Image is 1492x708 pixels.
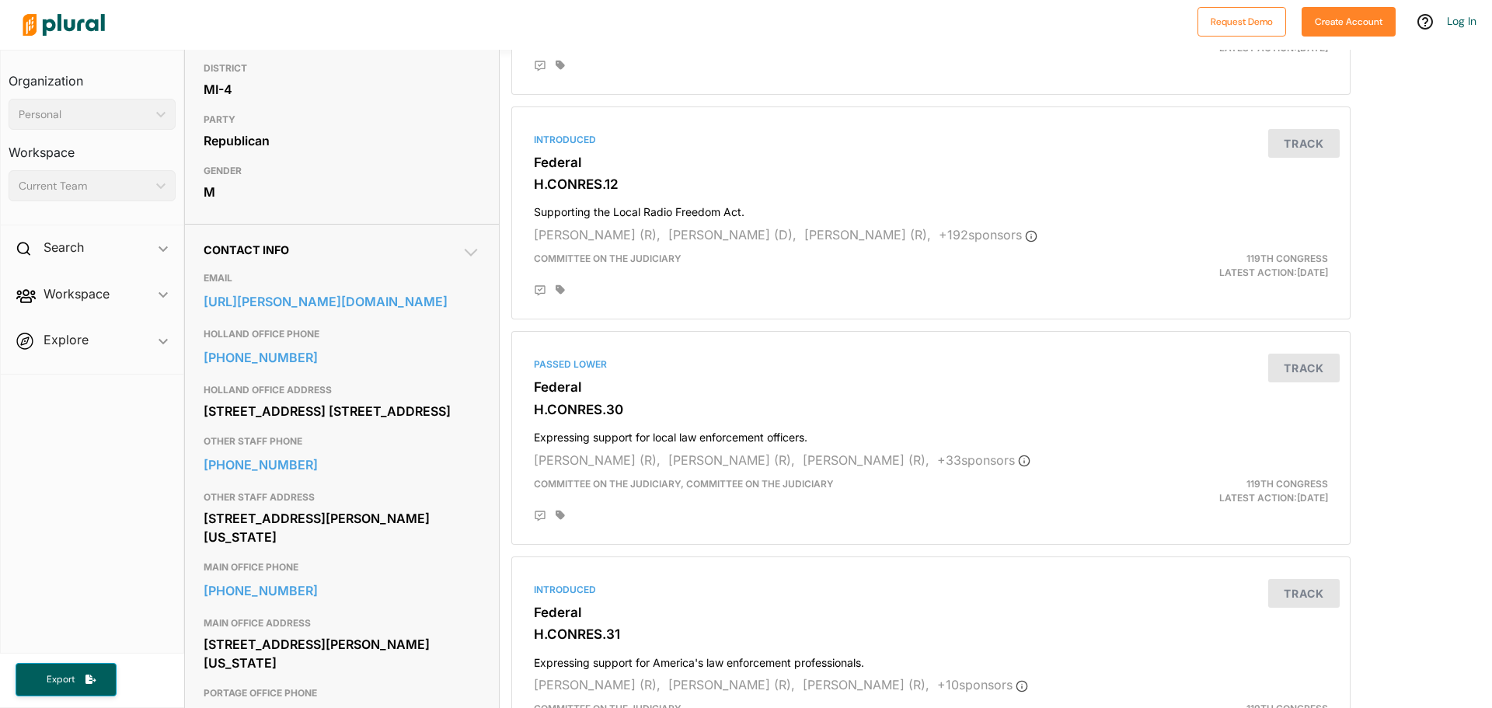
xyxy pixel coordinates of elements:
div: [STREET_ADDRESS] [STREET_ADDRESS] [204,399,480,423]
span: + 192 sponsor s [939,227,1037,242]
div: Republican [204,129,480,152]
div: Add tags [556,510,565,521]
a: [URL][PERSON_NAME][DOMAIN_NAME] [204,290,480,313]
h4: Supporting the Local Radio Freedom Act. [534,198,1328,219]
button: Track [1268,129,1340,158]
span: + 10 sponsor s [937,677,1028,692]
div: Introduced [534,133,1328,147]
div: Add Position Statement [534,510,546,522]
a: Create Account [1302,12,1396,29]
span: [PERSON_NAME] (R), [534,227,661,242]
div: Personal [19,106,150,123]
span: [PERSON_NAME] (R), [534,677,661,692]
div: Latest Action: [DATE] [1067,252,1340,280]
div: Add Position Statement [534,284,546,297]
span: [PERSON_NAME] (R), [803,677,929,692]
span: [PERSON_NAME] (R), [803,452,929,468]
span: + 33 sponsor s [937,452,1030,468]
h3: GENDER [204,162,480,180]
span: [PERSON_NAME] (R), [668,677,795,692]
h3: H.CONRES.31 [534,626,1328,642]
span: [PERSON_NAME] (R), [804,227,931,242]
a: Log In [1447,14,1476,28]
span: Contact Info [204,243,289,256]
span: 119th Congress [1246,478,1328,490]
h3: OTHER STAFF ADDRESS [204,488,480,507]
a: [PHONE_NUMBER] [204,346,480,369]
h3: Federal [534,605,1328,620]
span: 119th Congress [1246,253,1328,264]
span: [PERSON_NAME] (R), [534,452,661,468]
h3: HOLLAND OFFICE ADDRESS [204,381,480,399]
h4: Expressing support for America's law enforcement professionals. [534,649,1328,670]
h3: Federal [534,155,1328,170]
h3: Organization [9,58,176,92]
div: Current Team [19,178,150,194]
h4: Expressing support for local law enforcement officers. [534,424,1328,445]
h3: DISTRICT [204,59,480,78]
span: Committee on the Judiciary [534,253,682,264]
a: Request Demo [1197,12,1286,29]
span: Export [36,673,85,686]
span: [PERSON_NAME] (D), [668,227,797,242]
h3: MAIN OFFICE PHONE [204,558,480,577]
button: Create Account [1302,7,1396,37]
button: Request Demo [1197,7,1286,37]
h3: H.CONRES.12 [534,176,1328,192]
h3: OTHER STAFF PHONE [204,432,480,451]
h3: HOLLAND OFFICE PHONE [204,325,480,344]
button: Track [1268,579,1340,608]
h3: Federal [534,379,1328,395]
div: Add tags [556,284,565,295]
h3: PORTAGE OFFICE PHONE [204,684,480,703]
span: [PERSON_NAME] (R), [668,452,795,468]
div: MI-4 [204,78,480,101]
div: [STREET_ADDRESS][PERSON_NAME][US_STATE] [204,507,480,549]
h3: H.CONRES.30 [534,402,1328,417]
span: Committee on the Judiciary, Committee on the Judiciary [534,478,834,490]
h3: MAIN OFFICE ADDRESS [204,614,480,633]
button: Track [1268,354,1340,382]
div: Introduced [534,583,1328,597]
h2: Search [44,239,84,256]
div: Add Position Statement [534,60,546,72]
h3: PARTY [204,110,480,129]
div: Latest Action: [DATE] [1067,477,1340,505]
a: [PHONE_NUMBER] [204,453,480,476]
div: [STREET_ADDRESS][PERSON_NAME][US_STATE] [204,633,480,675]
div: Add tags [556,60,565,71]
button: Export [16,663,117,696]
h3: EMAIL [204,269,480,288]
h3: Workspace [9,130,176,164]
div: M [204,180,480,204]
a: [PHONE_NUMBER] [204,579,480,602]
div: Passed Lower [534,357,1328,371]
